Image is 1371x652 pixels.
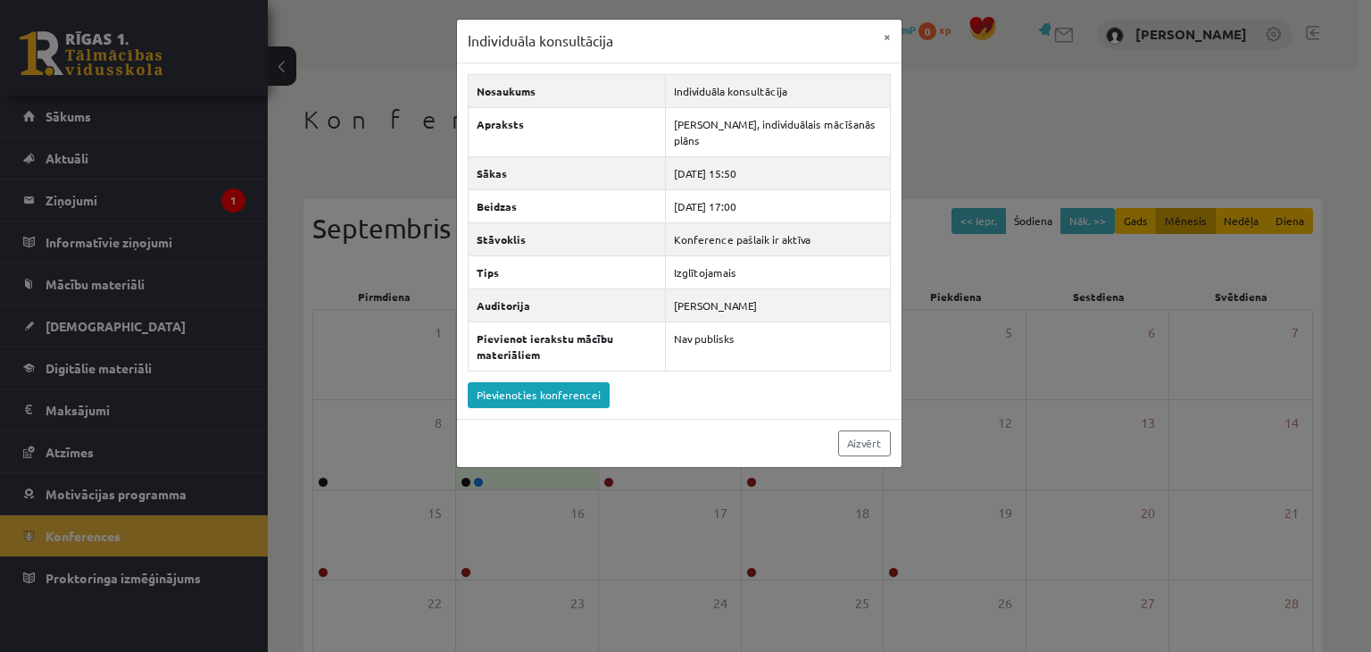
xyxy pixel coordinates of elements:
td: [PERSON_NAME], individuālais mācīšanās plāns [665,107,890,156]
td: [DATE] 17:00 [665,189,890,222]
th: Nosaukums [468,74,665,107]
td: [DATE] 15:50 [665,156,890,189]
th: Apraksts [468,107,665,156]
td: Izglītojamais [665,255,890,288]
th: Tips [468,255,665,288]
h3: Individuāla konsultācija [468,30,613,52]
td: Individuāla konsultācija [665,74,890,107]
td: Konference pašlaik ir aktīva [665,222,890,255]
button: × [873,20,902,54]
th: Beidzas [468,189,665,222]
th: Stāvoklis [468,222,665,255]
td: Nav publisks [665,322,890,371]
a: Aizvērt [838,430,891,456]
th: Auditorija [468,288,665,322]
th: Pievienot ierakstu mācību materiāliem [468,322,665,371]
th: Sākas [468,156,665,189]
td: [PERSON_NAME] [665,288,890,322]
a: Pievienoties konferencei [468,382,610,408]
